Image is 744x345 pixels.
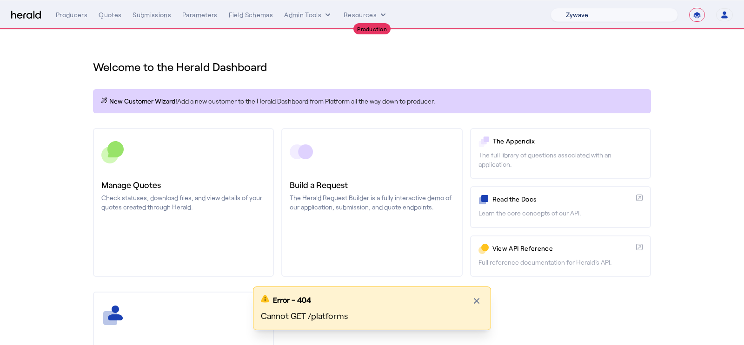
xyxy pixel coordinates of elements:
[93,128,274,277] a: Manage QuotesCheck statuses, download files, and view details of your quotes created through Herald.
[273,294,311,306] p: Error - 404
[478,150,643,169] p: The full library of questions associated with an application.
[284,10,332,20] button: internal dropdown menu
[182,10,218,20] div: Parameters
[470,235,651,277] a: View API ReferenceFull reference documentation for Herald's API.
[478,258,643,267] p: Full reference documentation for Herald's API.
[470,186,651,228] a: Read the DocsLearn the core concepts of our API.
[101,193,266,212] p: Check statuses, download files, and view details of your quotes created through Herald.
[261,309,483,322] p: Cannot GET /platforms
[281,128,462,277] a: Build a RequestThe Herald Request Builder is a fully interactive demo of our application, submiss...
[229,10,273,20] div: Field Schemas
[56,10,87,20] div: Producers
[492,195,632,204] p: Read the Docs
[100,97,644,106] p: Add a new customer to the Herald Dashboard from Platform all the way down to producer.
[470,128,651,179] a: The AppendixThe full library of questions associated with an application.
[290,178,454,191] h3: Build a Request
[493,137,643,146] p: The Appendix
[478,208,643,218] p: Learn the core concepts of our API.
[101,178,266,191] h3: Manage Quotes
[99,10,121,20] div: Quotes
[93,59,651,74] h1: Welcome to the Herald Dashboard
[133,10,171,20] div: Submissions
[353,23,391,34] div: Production
[492,244,632,253] p: View API Reference
[109,97,177,106] span: New Customer Wizard!
[290,193,454,212] p: The Herald Request Builder is a fully interactive demo of our application, submission, and quote ...
[11,11,41,20] img: Herald Logo
[344,10,388,20] button: Resources dropdown menu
